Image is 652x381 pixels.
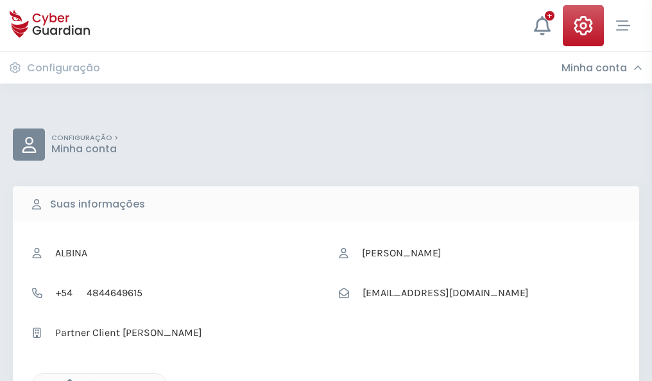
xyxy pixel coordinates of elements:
span: +54 [49,281,80,305]
div: Minha conta [562,62,642,75]
p: Minha conta [51,143,118,155]
h3: Minha conta [562,62,627,75]
div: + [545,11,554,21]
b: Suas informações [50,197,145,212]
p: CONFIGURAÇÃO > [51,134,118,143]
input: Telefone [80,281,313,305]
h3: Configuração [27,62,100,75]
